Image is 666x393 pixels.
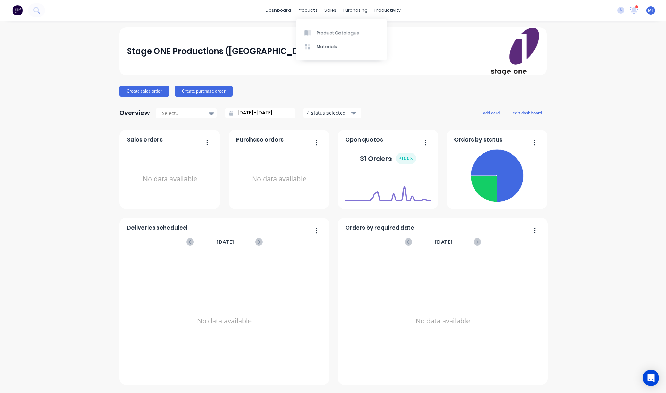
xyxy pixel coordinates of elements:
[345,224,414,232] span: Orders by required date
[345,136,383,144] span: Open quotes
[303,108,361,118] button: 4 status selected
[12,5,23,15] img: Factory
[478,108,504,117] button: add card
[340,5,371,15] div: purchasing
[127,147,213,211] div: No data available
[296,40,387,53] a: Materials
[217,238,234,246] span: [DATE]
[643,370,659,386] div: Open Intercom Messenger
[294,5,321,15] div: products
[371,5,404,15] div: productivity
[127,136,163,144] span: Sales orders
[317,44,337,50] div: Materials
[127,45,353,58] div: Stage ONE Productions ([GEOGRAPHIC_DATA]) Pty Ltd
[454,136,502,144] span: Orders by status
[127,255,322,388] div: No data available
[236,147,322,211] div: No data available
[345,255,540,388] div: No data available
[119,86,169,97] button: Create sales order
[321,5,340,15] div: sales
[360,153,416,164] div: 31 Orders
[317,30,359,36] div: Product Catalogue
[262,5,294,15] a: dashboard
[508,108,547,117] button: edit dashboard
[307,109,350,116] div: 4 status selected
[175,86,233,97] button: Create purchase order
[435,238,453,246] span: [DATE]
[119,106,150,120] div: Overview
[491,28,539,75] img: Stage ONE Productions (VIC) Pty Ltd
[648,7,654,13] span: MT
[296,26,387,40] a: Product Catalogue
[396,153,416,164] div: + 100 %
[127,224,187,232] span: Deliveries scheduled
[236,136,284,144] span: Purchase orders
